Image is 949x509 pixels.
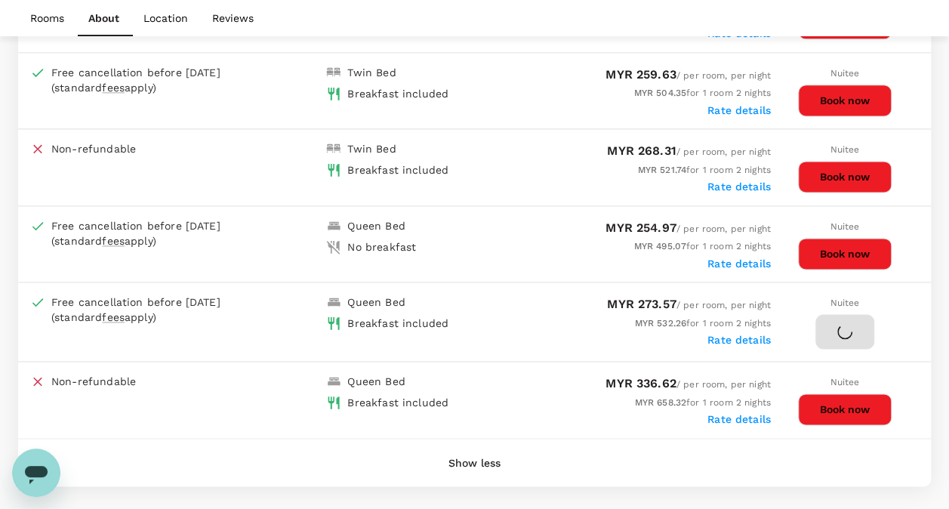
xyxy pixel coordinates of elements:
[102,311,125,323] span: fees
[347,162,448,177] div: Breakfast included
[605,379,771,390] span: / per room, per night
[707,180,771,193] label: Rate details
[707,334,771,346] label: Rate details
[347,239,416,254] div: No breakfast
[633,88,686,98] span: MYR 504.35
[605,224,771,234] span: / per room, per night
[830,377,859,387] span: Nuitee
[326,374,341,389] img: king-bed-icon
[633,241,770,251] span: for 1 room 2 nights
[88,11,119,26] p: About
[326,141,341,156] img: double-bed-icon
[707,258,771,270] label: Rate details
[347,65,396,80] div: Twin Bed
[51,374,136,389] p: Non-refundable
[12,449,60,497] iframe: Button to launch messaging window
[830,298,859,308] span: Nuitee
[798,393,892,425] button: Book now
[605,221,676,235] span: MYR 254.97
[427,445,522,481] button: Show less
[51,141,136,156] p: Non-refundable
[798,161,892,193] button: Book now
[607,297,676,311] span: MYR 273.57
[605,376,676,390] span: MYR 336.62
[102,82,125,94] span: fees
[347,295,405,310] div: Queen Bed
[102,235,125,247] span: fees
[637,165,686,175] span: MYR 521.74
[605,70,771,81] span: / per room, per night
[634,318,686,329] span: MYR 532.26
[830,68,859,79] span: Nuitee
[30,11,64,26] p: Rooms
[637,165,770,175] span: for 1 room 2 nights
[707,104,771,116] label: Rate details
[212,11,254,26] p: Reviews
[830,221,859,232] span: Nuitee
[326,295,341,310] img: king-bed-icon
[605,67,676,82] span: MYR 259.63
[607,300,771,310] span: / per room, per night
[51,218,326,248] div: Free cancellation before [DATE] (standard apply)
[347,218,405,233] div: Queen Bed
[798,85,892,116] button: Book now
[633,241,686,251] span: MYR 495.07
[326,218,341,233] img: king-bed-icon
[347,395,448,410] div: Breakfast included
[51,65,326,95] div: Free cancellation before [DATE] (standard apply)
[143,11,188,26] p: Location
[707,413,771,425] label: Rate details
[634,318,770,329] span: for 1 room 2 nights
[607,143,676,158] span: MYR 268.31
[830,144,859,155] span: Nuitee
[326,65,341,80] img: double-bed-icon
[634,397,686,408] span: MYR 658.32
[634,397,770,408] span: for 1 room 2 nights
[347,316,448,331] div: Breakfast included
[347,141,396,156] div: Twin Bed
[347,86,448,101] div: Breakfast included
[607,147,771,157] span: / per room, per night
[633,88,770,98] span: for 1 room 2 nights
[347,374,405,389] div: Queen Bed
[798,238,892,270] button: Book now
[51,295,326,325] div: Free cancellation before [DATE] (standard apply)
